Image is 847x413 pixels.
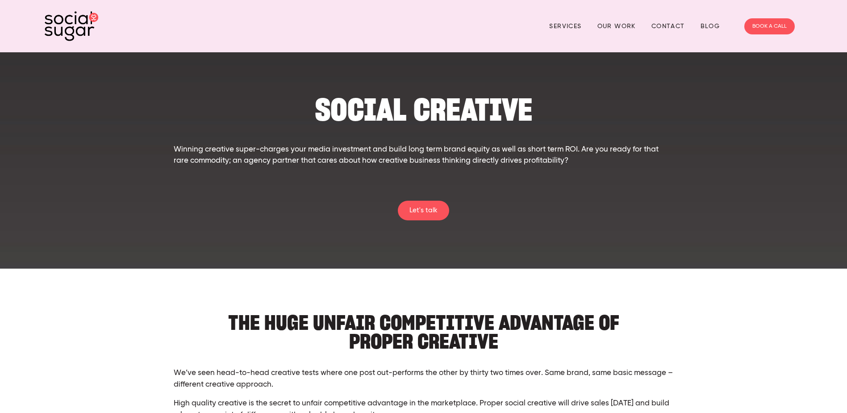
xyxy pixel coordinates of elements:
[597,19,636,33] a: Our Work
[174,96,674,123] h1: SOCIAL CREATIVE
[174,367,674,390] p: We’ve seen head-to-head creative tests where one post out-performs the other by thirty two times ...
[398,201,449,220] a: Let's talk
[45,11,98,41] img: SocialSugar
[549,19,581,33] a: Services
[651,19,685,33] a: Contact
[744,18,795,34] a: BOOK A CALL
[174,304,674,350] h2: THE HUGE UNFAIR COMPETITIVE ADVANTAGE OF PROPER CREATIVE
[174,144,674,167] p: Winning creative super-charges your media investment and build long term brand equity as well as ...
[701,19,720,33] a: Blog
